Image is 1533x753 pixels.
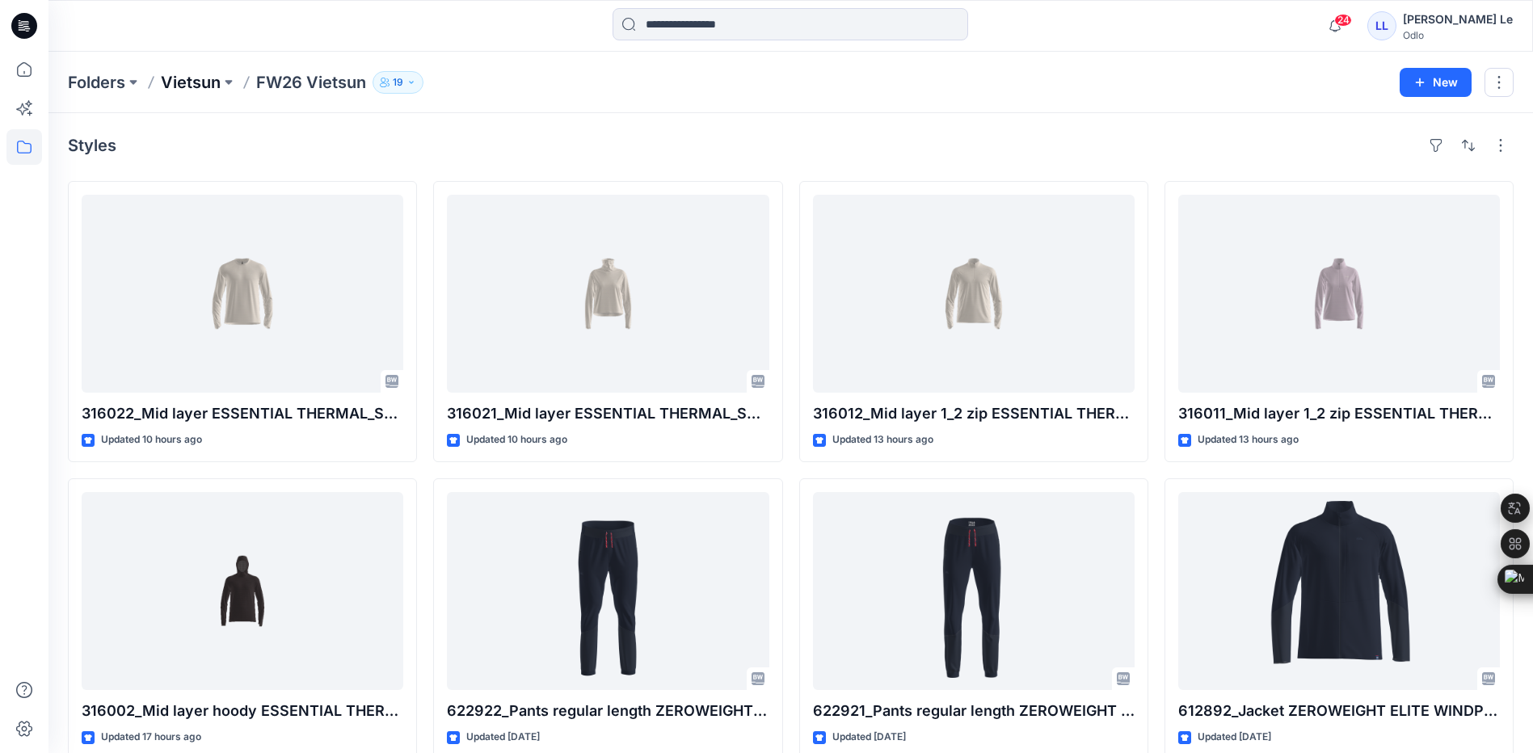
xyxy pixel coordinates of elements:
[813,700,1135,722] p: 622921_Pants regular length ZEROWEIGHT ELITE WINDPROOF 80 YEARS_SMS_V1_GM
[101,431,202,448] p: Updated 10 hours ago
[1367,11,1396,40] div: LL
[813,402,1135,425] p: 316012_Mid layer 1_2 zip ESSENTIAL THERMAL_SMS_3D
[373,71,423,94] button: 19
[1178,700,1500,722] p: 612892_Jacket ZEROWEIGHT ELITE WINDPROOF 80 YEARS_SMS_3D
[1178,195,1500,393] a: 316011_Mid layer 1_2 zip ESSENTIAL THERMAL_SMS_3D
[1178,492,1500,690] a: 612892_Jacket ZEROWEIGHT ELITE WINDPROOF 80 YEARS_SMS_3D
[1403,29,1513,41] div: Odlo
[1178,402,1500,425] p: 316011_Mid layer 1_2 zip ESSENTIAL THERMAL_SMS_3D
[256,71,366,94] p: FW26 Vietsun
[447,402,769,425] p: 316021_Mid layer ESSENTIAL THERMAL_SMS_3D
[82,195,403,393] a: 316022_Mid layer ESSENTIAL THERMAL_SMS_3D
[82,492,403,690] a: 316002_Mid layer hoody ESSENTIAL THERMAL_SMS_3D
[447,700,769,722] p: 622922_Pants regular length ZEROWEIGHT ELITE WINDPROOF 80 YEARS_SMS_3D
[832,729,906,746] p: Updated [DATE]
[466,431,567,448] p: Updated 10 hours ago
[101,729,201,746] p: Updated 17 hours ago
[813,492,1135,690] a: 622921_Pants regular length ZEROWEIGHT ELITE WINDPROOF 80 YEARS_SMS_V1_GM
[447,492,769,690] a: 622922_Pants regular length ZEROWEIGHT ELITE WINDPROOF 80 YEARS_SMS_3D
[1198,431,1299,448] p: Updated 13 hours ago
[1403,10,1513,29] div: [PERSON_NAME] Le
[466,729,540,746] p: Updated [DATE]
[161,71,221,94] a: Vietsun
[68,71,125,94] a: Folders
[82,402,403,425] p: 316022_Mid layer ESSENTIAL THERMAL_SMS_3D
[813,195,1135,393] a: 316012_Mid layer 1_2 zip ESSENTIAL THERMAL_SMS_3D
[1334,14,1352,27] span: 24
[447,195,769,393] a: 316021_Mid layer ESSENTIAL THERMAL_SMS_3D
[82,700,403,722] p: 316002_Mid layer hoody ESSENTIAL THERMAL_SMS_3D
[832,431,933,448] p: Updated 13 hours ago
[68,136,116,155] h4: Styles
[1400,68,1472,97] button: New
[393,74,403,91] p: 19
[1198,729,1271,746] p: Updated [DATE]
